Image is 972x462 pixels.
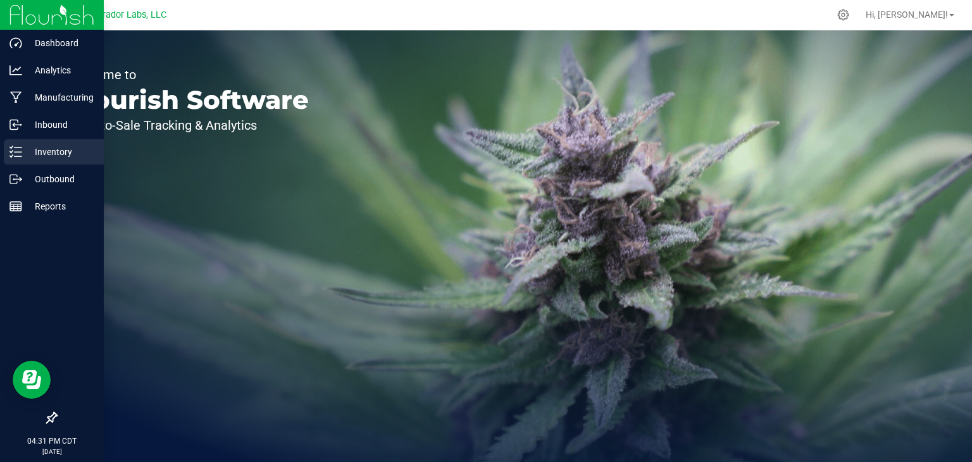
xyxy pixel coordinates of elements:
[13,361,51,399] iframe: Resource center
[22,35,98,51] p: Dashboard
[68,119,309,132] p: Seed-to-Sale Tracking & Analytics
[92,9,166,20] span: Curador Labs, LLC
[6,435,98,447] p: 04:31 PM CDT
[9,37,22,49] inline-svg: Dashboard
[9,64,22,77] inline-svg: Analytics
[68,87,309,113] p: Flourish Software
[22,117,98,132] p: Inbound
[6,447,98,456] p: [DATE]
[9,146,22,158] inline-svg: Inventory
[22,90,98,105] p: Manufacturing
[22,63,98,78] p: Analytics
[9,91,22,104] inline-svg: Manufacturing
[22,199,98,214] p: Reports
[22,144,98,159] p: Inventory
[9,118,22,131] inline-svg: Inbound
[835,9,851,21] div: Manage settings
[68,68,309,81] p: Welcome to
[22,172,98,187] p: Outbound
[9,173,22,185] inline-svg: Outbound
[866,9,948,20] span: Hi, [PERSON_NAME]!
[9,200,22,213] inline-svg: Reports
